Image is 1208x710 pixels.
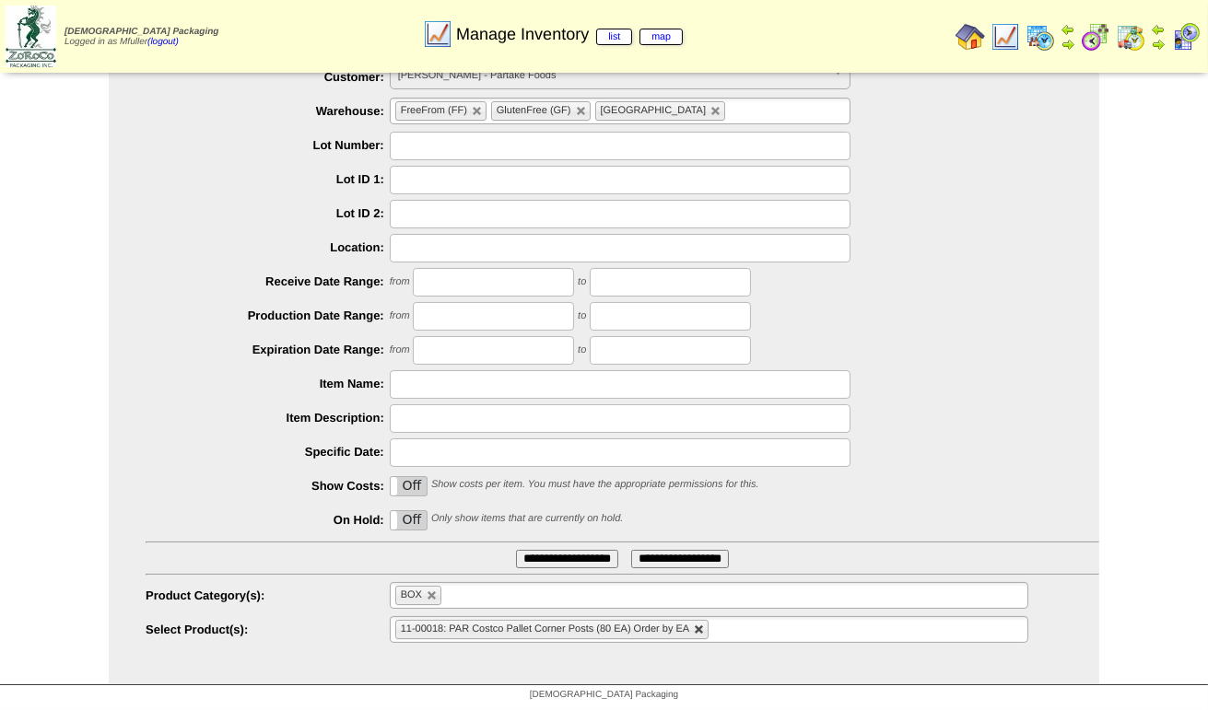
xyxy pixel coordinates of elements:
[146,479,390,493] label: Show Costs:
[146,240,390,254] label: Location:
[146,411,390,425] label: Item Description:
[390,277,410,288] span: from
[146,513,390,527] label: On Hold:
[146,172,390,186] label: Lot ID 1:
[390,345,410,356] span: from
[1061,22,1075,37] img: arrowleft.gif
[956,22,985,52] img: home.gif
[146,274,390,288] label: Receive Date Range:
[146,104,390,118] label: Warehouse:
[146,138,390,152] label: Lot Number:
[401,105,467,116] span: FreeFrom (FF)
[390,311,410,322] span: from
[578,277,586,288] span: to
[147,37,179,47] a: (logout)
[146,206,390,220] label: Lot ID 2:
[146,377,390,390] label: Item Name:
[530,690,678,700] span: [DEMOGRAPHIC_DATA] Packaging
[1151,22,1166,37] img: arrowleft.gif
[456,25,683,44] span: Manage Inventory
[1061,37,1075,52] img: arrowright.gif
[578,311,586,322] span: to
[596,29,632,45] a: list
[390,476,428,496] div: OnOff
[578,345,586,356] span: to
[1151,37,1166,52] img: arrowright.gif
[1081,22,1110,52] img: calendarblend.gif
[65,27,218,47] span: Logged in as Mfuller
[146,343,390,356] label: Expiration Date Range:
[497,105,571,116] span: GlutenFree (GF)
[146,588,390,602] label: Product Category(s):
[1026,22,1055,52] img: calendarprod.gif
[146,308,390,322] label: Production Date Range:
[146,445,390,459] label: Specific Date:
[1171,22,1201,52] img: calendarcustomer.gif
[390,510,428,530] div: OnOff
[423,19,452,49] img: line_graph.gif
[601,105,707,116] span: [GEOGRAPHIC_DATA]
[391,511,428,530] label: Off
[65,27,218,37] span: [DEMOGRAPHIC_DATA] Packaging
[401,589,422,600] span: BOX
[391,477,428,495] label: Off
[639,29,683,45] a: map
[146,623,390,636] label: Select Product(s):
[431,514,623,525] span: Only show items that are currently on hold.
[991,22,1020,52] img: line_graph.gif
[6,6,56,67] img: zoroco-logo-small.webp
[1116,22,1145,52] img: calendarinout.gif
[431,480,759,491] span: Show costs per item. You must have the appropriate permissions for this.
[401,623,689,634] span: 11-00018: PAR Costco Pallet Corner Posts (80 EA) Order by EA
